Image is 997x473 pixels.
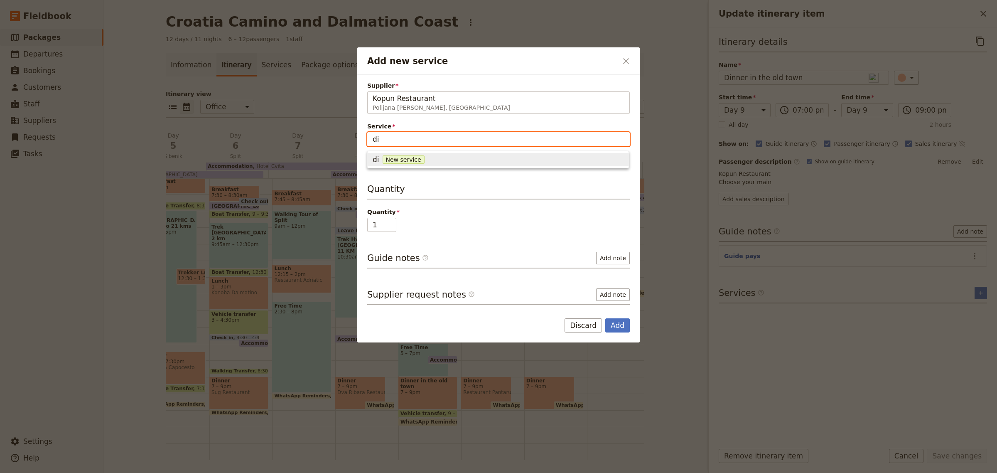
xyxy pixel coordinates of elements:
span: Service [367,122,630,131]
h3: Supplier request notes [367,288,475,301]
span: ​ [468,291,475,298]
button: Add note [596,288,630,301]
span: Kopun Restaurant [373,94,436,103]
button: Discard [565,318,602,333]
button: di New service [368,153,629,166]
button: Close dialog [619,54,633,68]
span: Supplier [367,81,630,90]
input: Quantity [367,218,396,232]
span: di [373,155,379,165]
span: Polijana [PERSON_NAME], [GEOGRAPHIC_DATA] [373,103,624,112]
span: ​ [422,254,429,264]
button: Add note [596,252,630,264]
span: ​ [422,254,429,261]
h3: Quantity [367,183,630,200]
input: Service [367,132,630,146]
span: New service [383,155,425,164]
span: ​ [468,291,475,301]
h2: Add new service [367,55,617,67]
span: Quantity [367,208,630,216]
h3: Guide notes [367,252,429,264]
button: Add [605,318,630,333]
